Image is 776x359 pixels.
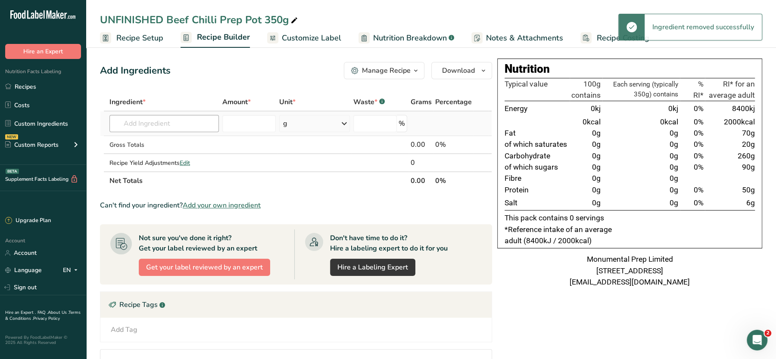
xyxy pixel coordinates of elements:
a: About Us . [48,309,69,316]
a: Customize Label [267,28,341,48]
a: Privacy Policy [33,316,60,322]
span: Grams [411,97,432,107]
button: Manage Recipe [344,62,424,79]
td: Fat [505,127,570,139]
p: This pack contains 0 servings [505,212,755,223]
span: Get your label reviewed by an expert [146,262,263,272]
iframe: Intercom live chat [747,330,767,350]
span: 0g [670,186,678,194]
div: Monumental Prep Limited [STREET_ADDRESS] [EMAIL_ADDRESS][DOMAIN_NAME] [497,254,762,288]
span: 0% [693,129,703,137]
span: Notes & Attachments [486,32,563,44]
span: Edit [180,159,190,167]
td: 2000kcal [705,116,755,127]
div: Waste [353,97,385,107]
span: 0% [693,104,703,113]
span: 0% [693,152,703,160]
th: Each serving (typically 350g) contains [602,78,680,101]
td: of which sugars [505,161,570,173]
div: 0.00 [411,139,432,150]
button: Get your label reviewed by an expert [139,259,270,276]
th: Net Totals [108,171,409,189]
span: 0g [592,174,601,183]
input: Add Ingredient [109,115,219,132]
td: Protein [505,184,570,195]
div: EN [63,265,81,275]
span: 0kcal [660,118,678,126]
a: Hire a Labeling Expert [330,259,415,276]
div: Add Tag [111,325,137,335]
a: Nutrition Breakdown [358,28,454,48]
a: Language [5,263,42,278]
a: Notes & Attachments [471,28,563,48]
a: Recipe Builder [181,28,250,48]
span: 0g [592,198,601,207]
div: 0% [435,139,472,150]
td: 50g [705,184,755,195]
span: 0g [592,129,601,137]
span: RI* for an average adult [709,80,755,99]
div: Ingredient removed successfully [645,14,762,40]
td: Carbohydrate [505,150,570,161]
div: 0 [411,158,432,168]
span: 0g [592,140,601,149]
td: 8400kj [705,101,755,116]
span: 0g [670,174,678,183]
td: 90g [705,161,755,173]
div: Add Ingredients [100,64,171,78]
span: Ingredient [109,97,146,107]
span: Add your own ingredient [183,200,261,210]
span: 0g [592,186,601,194]
span: Customize Label [282,32,341,44]
a: Recipe Setup [100,28,163,48]
div: UNFINISHED Beef Chilli Prep Pot 350g [100,12,299,28]
div: BETA [6,169,19,174]
td: 260g [705,150,755,161]
a: FAQ . [37,309,48,316]
span: Recipe Builder [197,31,250,43]
span: 0g [670,163,678,171]
span: 0g [670,140,678,149]
span: 0% [693,186,703,194]
th: 0% [433,171,474,189]
span: 0g [670,152,678,160]
a: Terms & Conditions . [5,309,81,322]
div: Custom Reports [5,140,59,149]
button: Hire an Expert [5,44,81,59]
span: 0g [670,129,678,137]
a: Recipe Costing [580,28,649,48]
span: Percentage [435,97,472,107]
th: Typical value [505,78,570,101]
div: Manage Recipe [362,65,411,76]
div: Upgrade Plan [5,217,51,225]
td: Energy [505,101,570,116]
div: Powered By FoodLabelMaker © 2025 All Rights Reserved [5,335,81,345]
div: Don't have time to do it? Hire a labeling expert to do it for you [330,233,448,254]
span: Nutrition Breakdown [373,32,447,44]
div: Recipe Yield Adjustments [109,158,219,167]
td: Fibre [505,173,570,184]
td: Salt [505,195,570,210]
div: Nutrition [505,61,755,78]
th: 100g contains [570,78,602,101]
td: 20g [705,139,755,150]
div: Not sure you've done it right? Get your label reviewed by an expert [139,233,257,254]
a: Hire an Expert . [5,309,36,316]
td: of which saturates [505,139,570,150]
span: *Reference intake of an average adult (8400kJ / 2000kcal) [505,225,612,245]
div: Gross Totals [109,140,219,149]
span: 0% [693,198,703,207]
span: Recipe Setup [116,32,163,44]
span: Recipe Costing [597,32,649,44]
span: 2 [764,330,771,337]
div: NEW [5,134,18,139]
button: Download [431,62,492,79]
div: g [283,118,287,129]
span: Download [442,65,475,76]
th: 0.00 [409,171,433,189]
span: 0% [693,163,703,171]
span: 0kcal [583,118,601,126]
span: Unit [279,97,296,107]
span: 0kj [591,104,601,113]
td: 6g [705,195,755,210]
